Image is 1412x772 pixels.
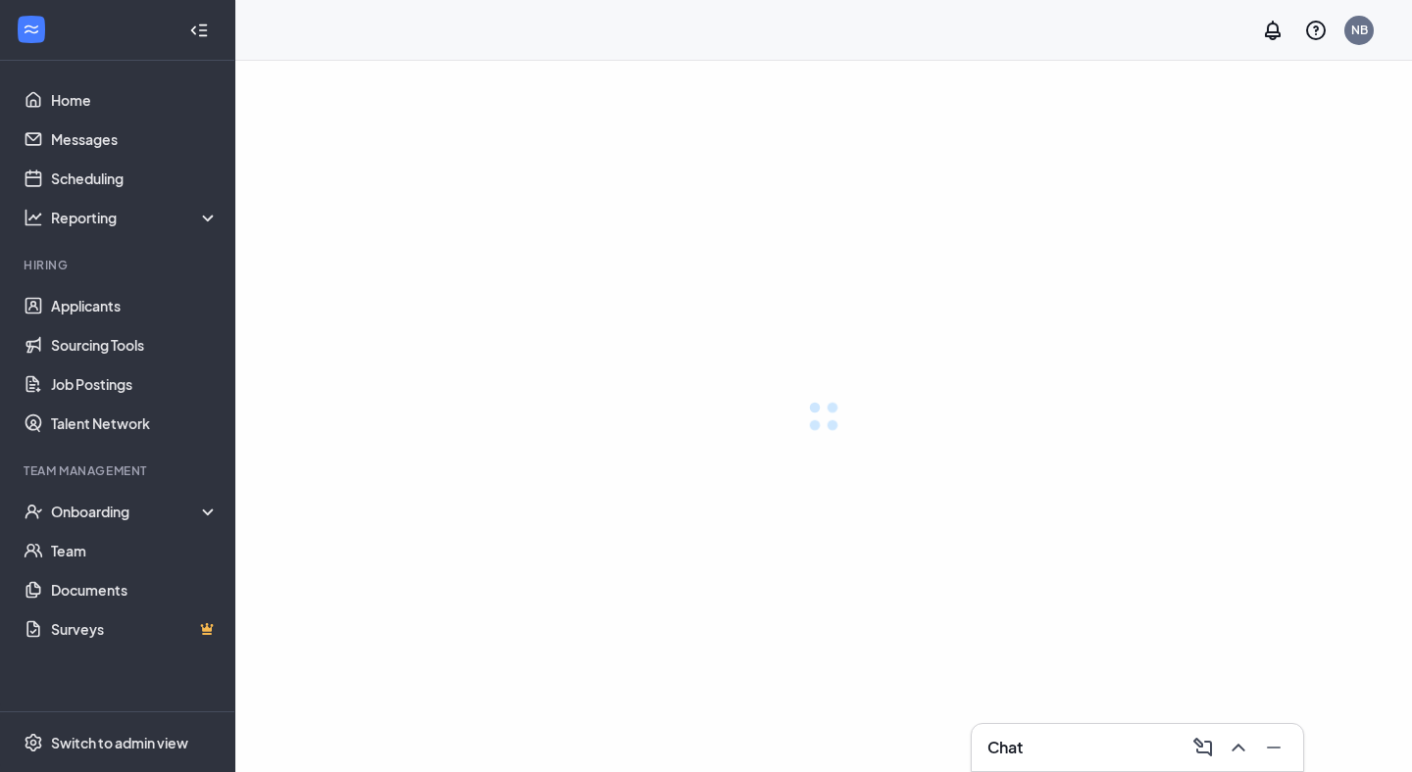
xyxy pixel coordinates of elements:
[51,159,219,198] a: Scheduling
[1191,736,1215,759] svg: ComposeMessage
[1262,736,1286,759] svg: Minimize
[51,286,219,325] a: Applicants
[51,364,219,404] a: Job Postings
[1221,732,1252,763] button: ChevronUp
[1185,732,1217,763] button: ComposeMessage
[51,609,219,649] a: SurveysCrown
[51,120,219,159] a: Messages
[51,208,220,227] div: Reporting
[987,737,1023,758] h3: Chat
[24,208,43,227] svg: Analysis
[1351,22,1368,38] div: NB
[51,531,219,570] a: Team
[51,502,220,521] div: Onboarding
[1256,732,1287,763] button: Minimize
[24,502,43,521] svg: UserCheck
[24,462,215,479] div: Team Management
[1261,19,1285,42] svg: Notifications
[24,733,43,752] svg: Settings
[51,733,188,752] div: Switch to admin view
[24,257,215,273] div: Hiring
[22,20,41,39] svg: WorkstreamLogo
[1227,736,1250,759] svg: ChevronUp
[51,404,219,443] a: Talent Network
[189,21,209,40] svg: Collapse
[51,325,219,364] a: Sourcing Tools
[51,80,219,120] a: Home
[51,570,219,609] a: Documents
[1304,19,1328,42] svg: QuestionInfo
